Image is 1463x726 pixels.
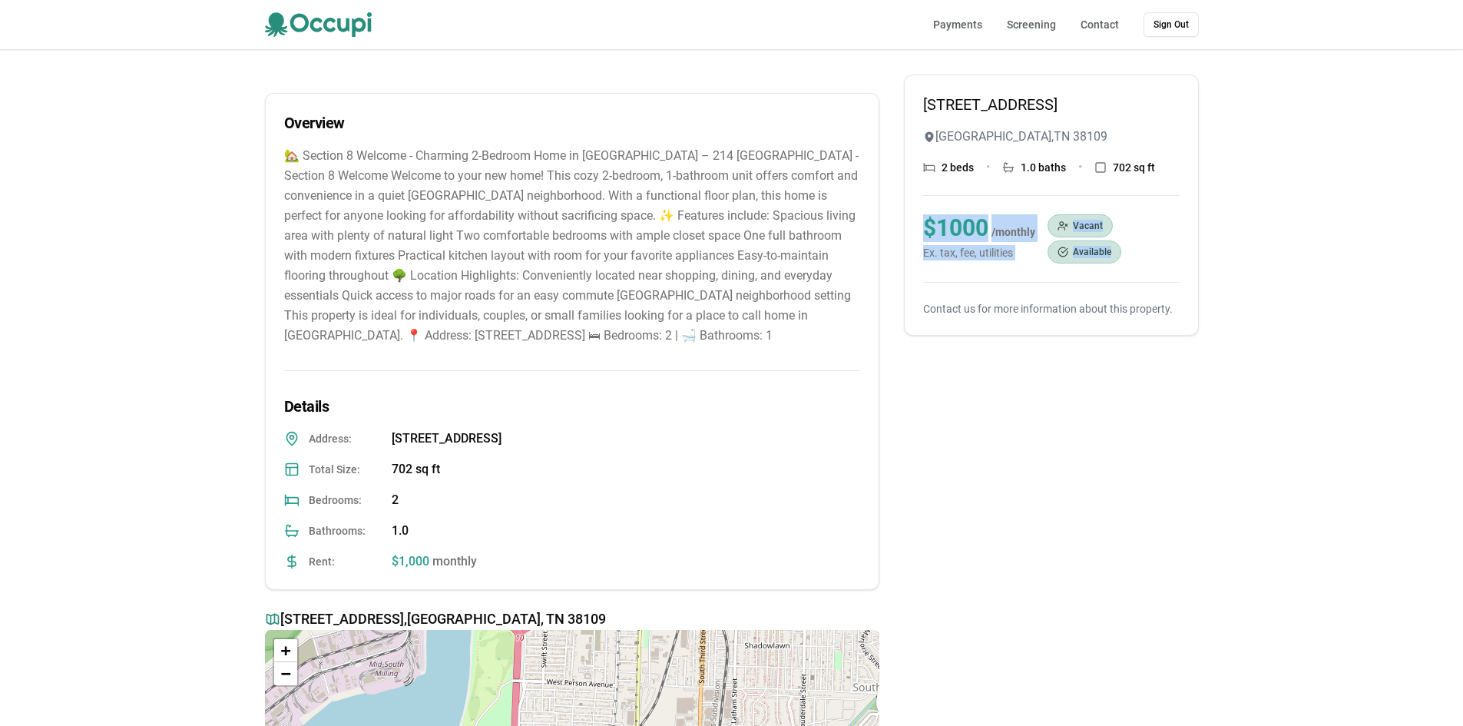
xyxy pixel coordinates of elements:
span: 2 [392,491,399,509]
span: + [280,641,290,660]
span: Bedrooms : [309,492,382,508]
h2: Overview [284,112,860,134]
span: Available [1073,246,1111,258]
span: Vacant [1073,220,1103,232]
span: 702 sq ft [1113,160,1155,175]
small: Ex. tax, fee, utilities [923,245,1035,260]
p: 🏡 Section 8 Welcome - Charming 2-Bedroom Home in [GEOGRAPHIC_DATA] – 214 [GEOGRAPHIC_DATA] - Sect... [284,146,860,346]
h1: [STREET_ADDRESS] [923,94,1180,115]
span: − [280,664,290,683]
span: monthly [429,554,477,569]
p: Contact us for more information about this property. [923,301,1180,317]
span: / monthly [991,226,1035,238]
span: 702 sq ft [392,460,440,479]
a: Screening [1007,17,1056,32]
span: 1.0 baths [1021,160,1066,175]
div: • [986,158,990,177]
a: Payments [933,17,982,32]
p: $ 1000 [923,214,1035,242]
h2: Details [284,396,860,417]
span: Rent : [309,554,382,569]
span: 1.0 [392,522,409,540]
span: Bathrooms : [309,523,382,539]
span: Total Size : [309,462,382,477]
a: Zoom in [274,639,297,662]
span: Address : [309,431,382,446]
div: • [1078,158,1082,177]
h3: [STREET_ADDRESS] , [GEOGRAPHIC_DATA] , TN 38109 [265,608,879,630]
a: Contact [1081,17,1119,32]
button: Sign Out [1144,12,1199,37]
span: [GEOGRAPHIC_DATA] , TN 38109 [935,128,1107,146]
span: [STREET_ADDRESS] [392,429,501,448]
span: $1,000 [392,554,429,569]
a: Zoom out [274,662,297,685]
span: 2 beds [942,160,974,175]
